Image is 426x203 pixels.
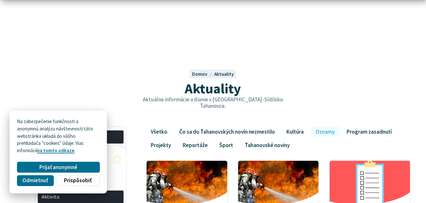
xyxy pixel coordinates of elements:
[140,96,286,109] p: Aktuálne informácie a dianie v [GEOGRAPHIC_DATA]-Sídlisko Ťahanovce.
[17,175,53,186] button: Odmietnuť
[17,162,100,173] button: Prijať anonymné
[214,71,234,77] a: Aktuality
[146,140,175,151] a: Projekty
[192,71,214,77] a: Domov
[311,126,339,137] a: Oznamy
[342,126,396,137] a: Program zasadnutí
[64,177,92,184] span: Prispôsobiť
[146,126,172,137] a: Všetko
[174,126,279,137] a: Čo sa do Ťahanovských novín nezmestilo
[178,140,212,151] a: Reportáže
[22,177,48,184] span: Odmietnuť
[192,71,207,77] span: Domov
[42,192,120,202] span: Aktivita
[37,147,74,153] a: na tomto odkaze
[215,140,238,151] a: Šport
[282,126,309,137] a: Kultúra
[185,80,241,97] span: Aktuality
[17,118,100,154] p: Na zabezpečenie funkčnosti a anonymnú analýzu návštevnosti táto webstránka ukladá do vášho prehli...
[56,175,100,186] button: Prispôsobiť
[240,140,294,151] a: Ťahanovské noviny
[39,164,77,171] span: Prijať anonymné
